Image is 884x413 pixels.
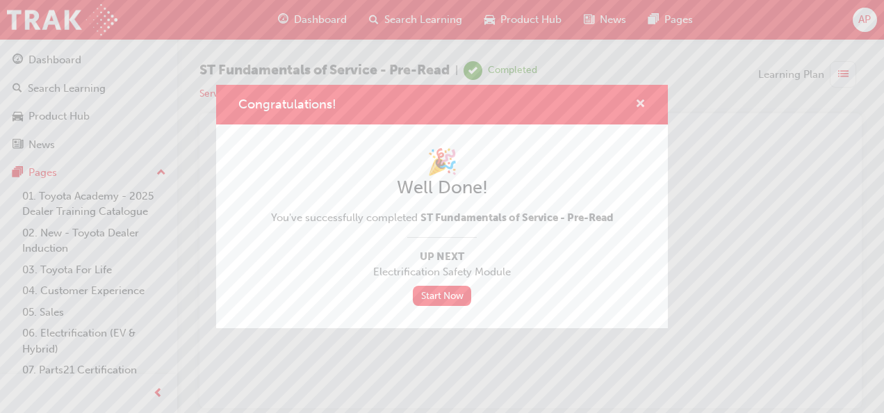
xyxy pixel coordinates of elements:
[216,85,668,327] div: Congratulations!
[413,286,471,306] a: Start Now
[635,99,646,111] span: cross-icon
[635,96,646,113] button: cross-icon
[271,249,614,265] span: Up Next
[238,97,336,112] span: Congratulations!
[271,264,614,280] span: Electrification Safety Module
[6,11,635,74] p: The content has ended. You may close this window.
[271,210,614,226] span: You've successfully completed
[420,211,614,224] span: ST Fundamentals of Service - Pre-Read
[271,177,614,199] h2: Well Done!
[271,147,614,177] h1: 🎉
